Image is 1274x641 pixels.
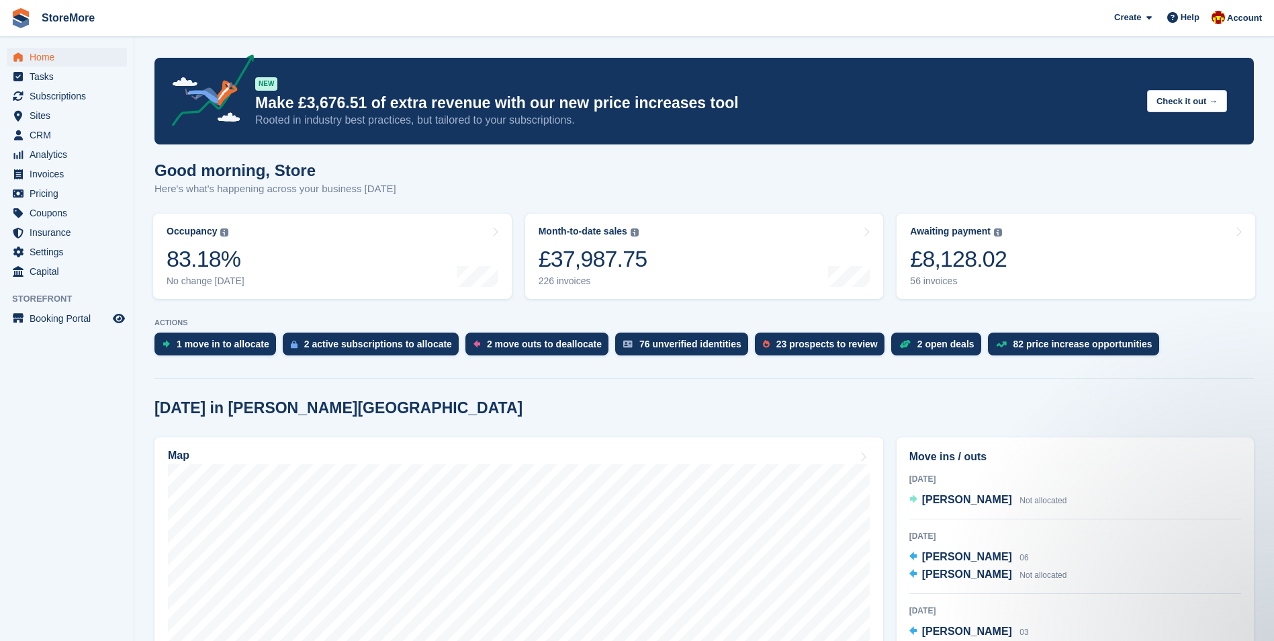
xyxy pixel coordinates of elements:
span: Sites [30,106,110,125]
div: 23 prospects to review [776,339,878,349]
span: [PERSON_NAME] [922,568,1012,580]
div: [DATE] [909,473,1241,485]
a: menu [7,126,127,144]
h1: Good morning, Store [154,161,396,179]
span: 06 [1019,553,1028,562]
a: menu [7,67,127,86]
span: 03 [1019,628,1028,637]
a: Occupancy 83.18% No change [DATE] [153,214,512,299]
div: 2 active subscriptions to allocate [304,339,452,349]
a: Awaiting payment £8,128.02 56 invoices [897,214,1255,299]
span: Analytics [30,145,110,164]
a: [PERSON_NAME] Not allocated [909,566,1067,584]
div: Occupancy [167,226,217,237]
a: 2 open deals [891,333,988,362]
a: [PERSON_NAME] Not allocated [909,492,1067,509]
p: Make £3,676.51 of extra revenue with our new price increases tool [255,93,1136,113]
span: Not allocated [1019,496,1066,505]
span: Pricing [30,184,110,203]
div: Month-to-date sales [539,226,627,237]
img: verify_identity-adf6edd0f0f0b5bbfe63781bf79b02c33cf7c696d77639b501bdc392416b5a36.svg [623,340,633,348]
div: 76 unverified identities [639,339,741,349]
a: menu [7,243,127,261]
a: 2 move outs to deallocate [465,333,615,362]
img: icon-info-grey-7440780725fd019a000dd9b08b2336e03edf1995a4989e88bcd33f0948082b44.svg [220,228,228,237]
a: [PERSON_NAME] 06 [909,549,1029,566]
img: deal-1b604bf984904fb50ccaf53a9ad4b4a5d6e5aea283cecdc64d6e3604feb123c2.svg [899,339,911,349]
span: [PERSON_NAME] [922,626,1012,637]
span: Create [1114,11,1141,24]
span: Coupons [30,204,110,222]
img: icon-info-grey-7440780725fd019a000dd9b08b2336e03edf1995a4989e88bcd33f0948082b44.svg [994,228,1002,237]
div: 226 invoices [539,275,647,287]
div: 1 move in to allocate [177,339,269,349]
div: Awaiting payment [910,226,991,237]
a: 82 price increase opportunities [988,333,1166,362]
a: menu [7,87,127,105]
a: menu [7,204,127,222]
span: CRM [30,126,110,144]
a: menu [7,184,127,203]
img: price_increase_opportunities-93ffe204e8149a01c8c9dc8f82e8f89637d9d84a8eef4429ea346261dce0b2c0.svg [996,341,1007,347]
a: menu [7,106,127,125]
img: icon-info-grey-7440780725fd019a000dd9b08b2336e03edf1995a4989e88bcd33f0948082b44.svg [631,228,639,237]
div: NEW [255,77,277,91]
span: Capital [30,262,110,281]
a: menu [7,165,127,183]
a: 23 prospects to review [755,333,891,362]
span: Subscriptions [30,87,110,105]
h2: Move ins / outs [909,449,1241,465]
a: StoreMore [36,7,100,29]
a: Preview store [111,310,127,327]
div: [DATE] [909,530,1241,542]
h2: Map [168,450,189,462]
img: move_outs_to_deallocate_icon-f764333ba52eb49d3ac5e1228854f67142a1ed5810a6f6cc68b1a99e826820c5.svg [473,340,480,348]
img: Store More Team [1212,11,1225,24]
img: stora-icon-8386f47178a22dfd0bd8f6a31ec36ba5ce8667c1dd55bd0f319d3a0aa187defe.svg [11,8,31,28]
div: 83.18% [167,245,244,273]
p: Rooted in industry best practices, but tailored to your subscriptions. [255,113,1136,128]
span: Account [1227,11,1262,25]
div: [DATE] [909,605,1241,617]
div: 2 move outs to deallocate [487,339,602,349]
span: Storefront [12,292,134,306]
span: [PERSON_NAME] [922,551,1012,562]
a: Month-to-date sales £37,987.75 226 invoices [525,214,884,299]
div: £37,987.75 [539,245,647,273]
h2: [DATE] in [PERSON_NAME][GEOGRAPHIC_DATA] [154,399,522,417]
a: 76 unverified identities [615,333,755,362]
span: Home [30,48,110,67]
a: 1 move in to allocate [154,333,283,362]
span: Settings [30,243,110,261]
div: 82 price increase opportunities [1013,339,1152,349]
span: Insurance [30,223,110,242]
img: price-adjustments-announcement-icon-8257ccfd72463d97f412b2fc003d46551f7dbcb40ab6d574587a9cd5c0d94... [161,54,255,131]
span: Invoices [30,165,110,183]
img: move_ins_to_allocate_icon-fdf77a2bb77ea45bf5b3d319d69a93e2d87916cf1d5bf7949dd705db3b84f3ca.svg [163,340,170,348]
a: menu [7,48,127,67]
p: Here's what's happening across your business [DATE] [154,181,396,197]
img: active_subscription_to_allocate_icon-d502201f5373d7db506a760aba3b589e785aa758c864c3986d89f69b8ff3... [291,340,298,349]
a: menu [7,223,127,242]
a: menu [7,145,127,164]
a: menu [7,309,127,328]
p: ACTIONS [154,318,1254,327]
a: 2 active subscriptions to allocate [283,333,465,362]
a: menu [7,262,127,281]
span: Help [1181,11,1199,24]
div: 2 open deals [917,339,974,349]
span: Tasks [30,67,110,86]
span: Booking Portal [30,309,110,328]
div: £8,128.02 [910,245,1007,273]
span: [PERSON_NAME] [922,494,1012,505]
div: No change [DATE] [167,275,244,287]
button: Check it out → [1147,90,1227,112]
div: 56 invoices [910,275,1007,287]
a: [PERSON_NAME] 03 [909,624,1029,641]
span: Not allocated [1019,570,1066,580]
img: prospect-51fa495bee0391a8d652442698ab0144808aea92771e9ea1ae160a38d050c398.svg [763,340,770,348]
